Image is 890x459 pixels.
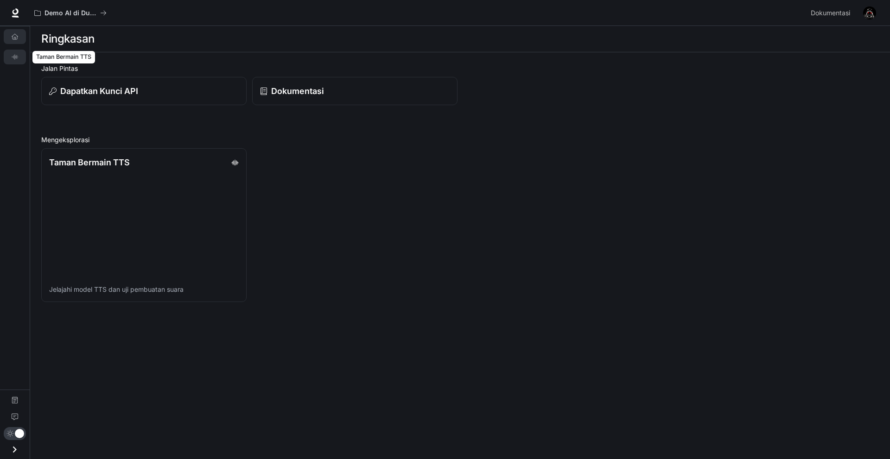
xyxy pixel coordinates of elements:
font: Taman Bermain TTS [49,157,130,167]
button: Avatar pengguna [860,4,879,22]
img: Avatar pengguna [863,6,876,19]
a: Dokumentasi [4,393,26,408]
button: Dapatkan Kunci API [41,77,247,105]
a: Ringkasan [4,29,26,44]
font: Jalan Pintas [41,64,78,72]
a: Dokumentasi [807,4,857,22]
font: Mengeksplorasi [41,136,89,144]
font: Jelajahi model TTS dan uji pembuatan suara [49,285,184,293]
a: Taman Bermain TTSJelajahi model TTS dan uji pembuatan suara [41,148,247,302]
button: Semua ruang kerja [30,4,111,22]
a: Taman Bermain TTS [4,50,26,64]
font: Dokumentasi [811,9,850,17]
font: Taman Bermain TTS [36,53,91,60]
font: Ringkasan [41,32,95,45]
a: Masukan [4,409,26,424]
font: Demo AI di Dunia [44,9,100,17]
span: Beralih mode gelap [15,428,24,438]
button: Laci terbuka [4,440,25,459]
a: Dokumentasi [252,77,458,105]
font: Dapatkan Kunci API [60,86,138,96]
font: Dokumentasi [271,86,324,96]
